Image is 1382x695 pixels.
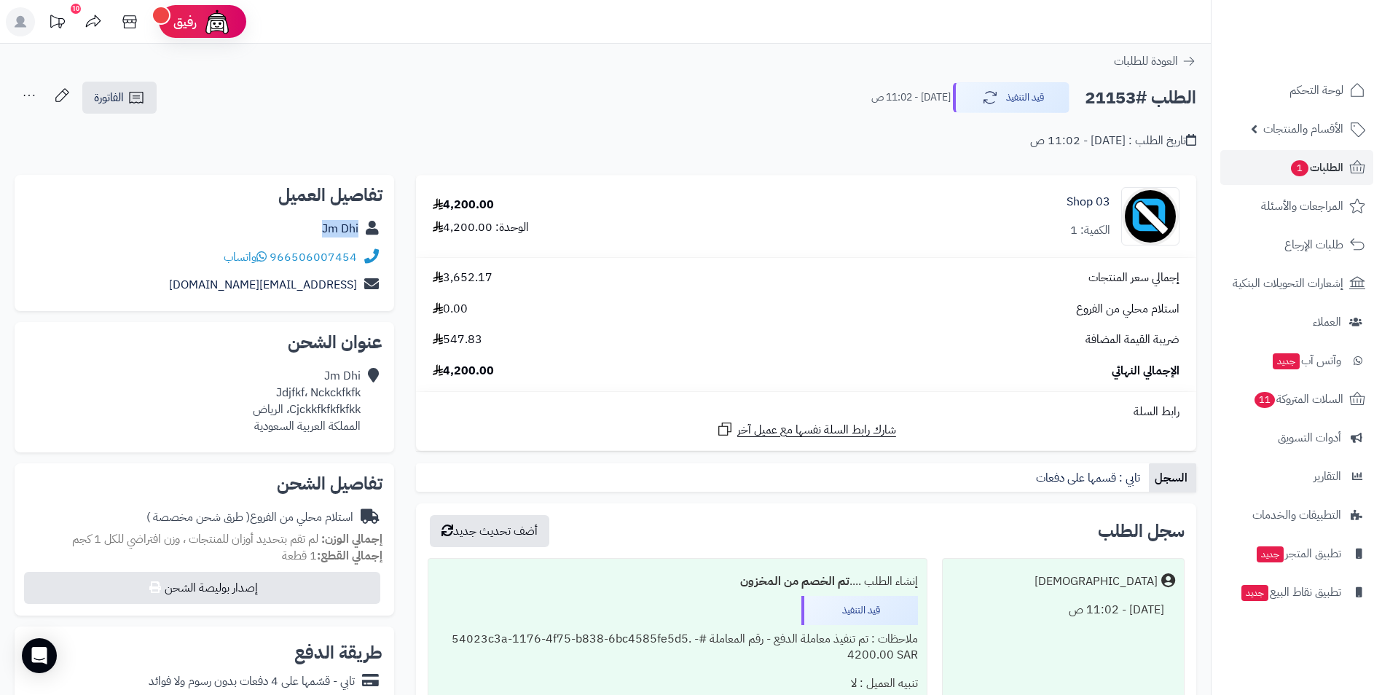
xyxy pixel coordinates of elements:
[322,220,358,237] a: Jm Dhi
[1220,459,1373,494] a: التقارير
[1220,189,1373,224] a: المراجعات والأسئلة
[1149,463,1196,492] a: السجل
[1289,80,1343,101] span: لوحة التحكم
[1030,133,1196,149] div: تاريخ الطلب : [DATE] - 11:02 ص
[1220,266,1373,301] a: إشعارات التحويلات البنكية
[433,301,468,318] span: 0.00
[433,331,482,348] span: 547.83
[433,197,494,213] div: 4,200.00
[26,475,382,492] h2: تفاصيل الشحن
[26,186,382,204] h2: تفاصيل العميل
[317,547,382,565] strong: إجمالي القطع:
[39,7,75,40] a: تحديثات المنصة
[1220,305,1373,339] a: العملاء
[1114,52,1196,70] a: العودة للطلبات
[169,276,357,294] a: [EMAIL_ADDRESS][DOMAIN_NAME]
[1220,498,1373,533] a: التطبيقات والخدمات
[1030,463,1149,492] a: تابي : قسمها على دفعات
[149,673,355,690] div: تابي - قسّمها على 4 دفعات بدون رسوم ولا فوائد
[224,248,267,266] a: واتساب
[1088,270,1179,286] span: إجمالي سعر المنتجات
[1313,312,1341,332] span: العملاء
[1271,350,1341,371] span: وآتس آب
[422,404,1190,420] div: رابط السلة
[1098,522,1185,540] h3: سجل الطلب
[71,4,81,14] div: 10
[1240,582,1341,602] span: تطبيق نقاط البيع
[203,7,232,36] img: ai-face.png
[801,596,918,625] div: قيد التنفيذ
[740,573,849,590] b: تم الخصم من المخزون
[22,638,57,673] div: Open Intercom Messenger
[953,82,1069,113] button: قيد التنفيذ
[1241,585,1268,601] span: جديد
[430,515,549,547] button: أضف تحديث جديد
[1076,301,1179,318] span: استلام محلي من الفروع
[437,568,918,596] div: إنشاء الطلب ....
[1085,331,1179,348] span: ضريبة القيمة المضافة
[1273,353,1300,369] span: جديد
[1314,466,1341,487] span: التقارير
[1112,363,1179,380] span: الإجمالي النهائي
[270,248,357,266] a: 966506007454
[433,270,492,286] span: 3,652.17
[1284,235,1343,255] span: طلبات الإرجاع
[1257,546,1284,562] span: جديد
[433,363,494,380] span: 4,200.00
[1283,11,1368,42] img: logo-2.png
[1220,382,1373,417] a: السلات المتروكة11
[1067,194,1110,211] a: 03 Shop
[72,530,318,548] span: لم تقم بتحديد أوزان للمنتجات ، وزن افتراضي للكل 1 كجم
[282,547,382,565] small: 1 قطعة
[1233,273,1343,294] span: إشعارات التحويلات البنكية
[1261,196,1343,216] span: المراجعات والأسئلة
[716,420,896,439] a: شارك رابط السلة نفسها مع عميل آخر
[1220,227,1373,262] a: طلبات الإرجاع
[1220,420,1373,455] a: أدوات التسويق
[1085,83,1196,113] h2: الطلب #21153
[1291,160,1308,176] span: 1
[1122,187,1179,246] img: no_image-90x90.png
[94,89,124,106] span: الفاتورة
[1114,52,1178,70] span: العودة للطلبات
[1220,73,1373,108] a: لوحة التحكم
[871,90,951,105] small: [DATE] - 11:02 ص
[146,509,250,526] span: ( طرق شحن مخصصة )
[1255,543,1341,564] span: تطبيق المتجر
[1278,428,1341,448] span: أدوات التسويق
[1263,119,1343,139] span: الأقسام والمنتجات
[737,422,896,439] span: شارك رابط السلة نفسها مع عميل آخر
[1220,536,1373,571] a: تطبيق المتجرجديد
[294,644,382,661] h2: طريقة الدفع
[951,596,1175,624] div: [DATE] - 11:02 ص
[1220,343,1373,378] a: وآتس آبجديد
[1070,222,1110,239] div: الكمية: 1
[24,572,380,604] button: إصدار بوليصة الشحن
[433,219,529,236] div: الوحدة: 4,200.00
[1255,392,1275,408] span: 11
[253,368,361,434] div: Jm Dhi Jdjfkf، Nckckfkfk Cjckkfkfkfkfkk، الرياض المملكة العربية السعودية
[1253,389,1343,409] span: السلات المتروكة
[146,509,353,526] div: استلام محلي من الفروع
[1220,150,1373,185] a: الطلبات1
[1289,157,1343,178] span: الطلبات
[82,82,157,114] a: الفاتورة
[321,530,382,548] strong: إجمالي الوزن:
[1034,573,1158,590] div: [DEMOGRAPHIC_DATA]
[26,334,382,351] h2: عنوان الشحن
[173,13,197,31] span: رفيق
[437,625,918,670] div: ملاحظات : تم تنفيذ معاملة الدفع - رقم المعاملة #54023c3a-1176-4f75-b838-6bc4585fe5d5. - 4200.00 SAR
[1220,575,1373,610] a: تطبيق نقاط البيعجديد
[1252,505,1341,525] span: التطبيقات والخدمات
